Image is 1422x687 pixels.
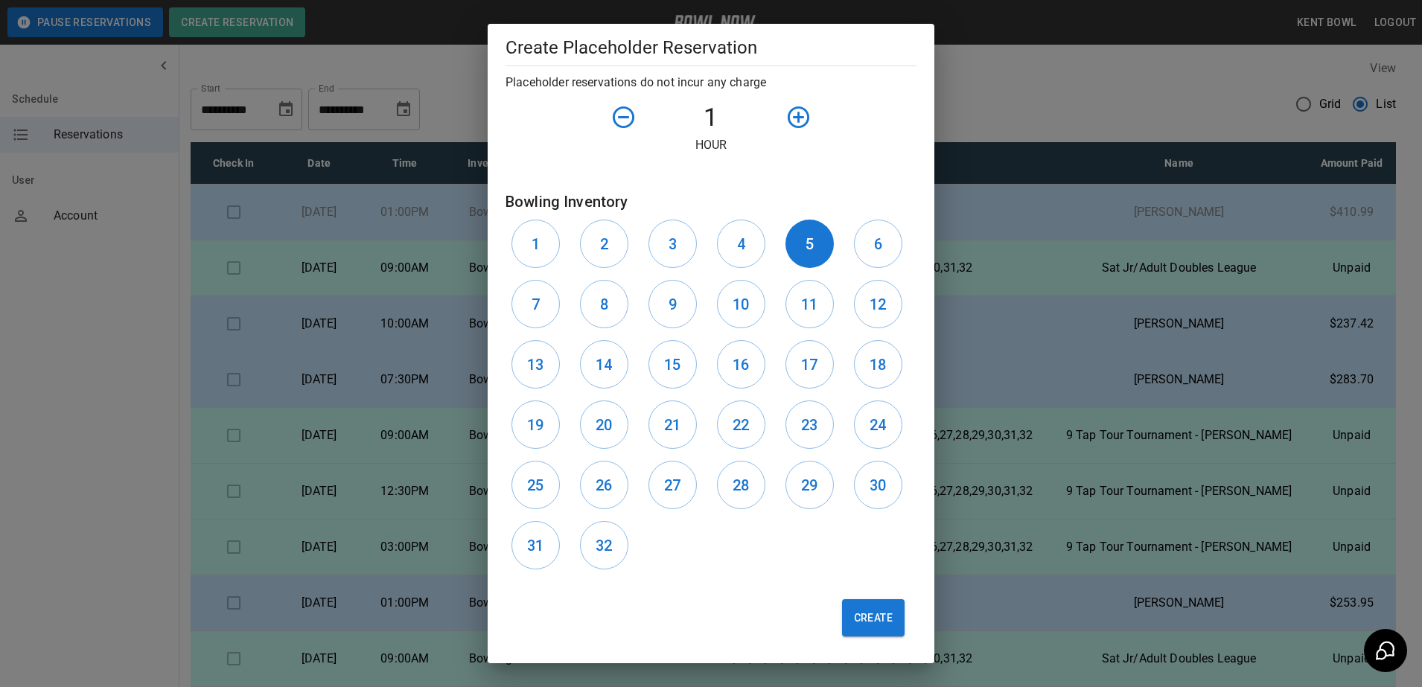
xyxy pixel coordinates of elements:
h6: 13 [527,353,543,377]
h6: 14 [596,353,612,377]
button: 16 [717,340,765,389]
button: 26 [580,461,628,509]
h6: 24 [870,413,886,437]
button: 21 [648,400,697,449]
h6: 11 [801,293,817,316]
button: 27 [648,461,697,509]
h6: 18 [870,353,886,377]
button: 12 [854,280,902,328]
h6: 12 [870,293,886,316]
button: 18 [854,340,902,389]
h6: 27 [664,473,680,497]
button: 25 [511,461,560,509]
h6: 21 [664,413,680,437]
button: 32 [580,521,628,569]
button: 31 [511,521,560,569]
h6: 5 [806,232,814,256]
button: 14 [580,340,628,389]
button: 2 [580,220,628,268]
h6: 20 [596,413,612,437]
h6: 23 [801,413,817,437]
button: 1 [511,220,560,268]
h6: 32 [596,534,612,557]
button: 19 [511,400,560,449]
h6: 16 [733,353,749,377]
h6: 17 [801,353,817,377]
button: 3 [648,220,697,268]
h6: 4 [737,232,745,256]
p: Hour [506,136,916,154]
h6: 28 [733,473,749,497]
h6: 10 [733,293,749,316]
h6: 22 [733,413,749,437]
button: 22 [717,400,765,449]
h6: 2 [600,232,608,256]
button: 29 [785,461,834,509]
button: 13 [511,340,560,389]
button: 11 [785,280,834,328]
h6: Placeholder reservations do not incur any charge [506,72,916,93]
button: 15 [648,340,697,389]
h6: 31 [527,534,543,557]
h6: 6 [874,232,882,256]
h6: 8 [600,293,608,316]
button: 20 [580,400,628,449]
button: 10 [717,280,765,328]
button: 28 [717,461,765,509]
button: 5 [785,220,834,268]
button: 8 [580,280,628,328]
h6: 25 [527,473,543,497]
h6: 19 [527,413,543,437]
h4: 1 [643,102,779,133]
h6: 29 [801,473,817,497]
button: 9 [648,280,697,328]
h6: 15 [664,353,680,377]
button: 30 [854,461,902,509]
button: 7 [511,280,560,328]
button: 4 [717,220,765,268]
button: 23 [785,400,834,449]
h6: 26 [596,473,612,497]
button: 17 [785,340,834,389]
h6: 30 [870,473,886,497]
h6: 3 [669,232,677,256]
button: 24 [854,400,902,449]
button: Create [842,599,905,636]
h6: 1 [532,232,540,256]
h6: 9 [669,293,677,316]
button: 6 [854,220,902,268]
h5: Create Placeholder Reservation [506,36,916,60]
h6: 7 [532,293,540,316]
h6: Bowling Inventory [506,190,916,214]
